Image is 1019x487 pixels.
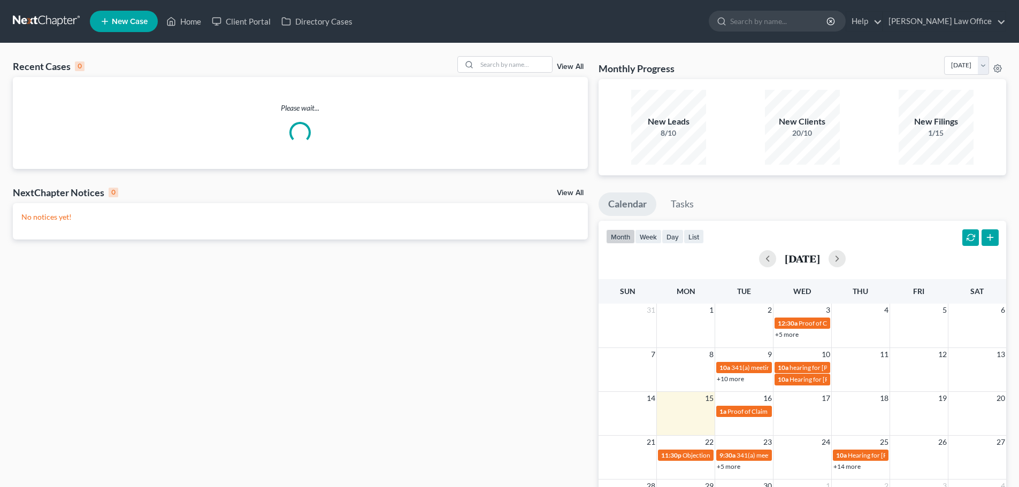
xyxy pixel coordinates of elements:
[21,212,579,222] p: No notices yet!
[683,451,852,459] span: Objections to Discharge Due (PFMC-7) for [PERSON_NAME]
[620,287,635,296] span: Sun
[767,304,773,316] span: 2
[599,192,656,216] a: Calendar
[995,348,1006,361] span: 13
[717,462,740,470] a: +5 more
[778,375,788,383] span: 10a
[767,348,773,361] span: 9
[606,229,635,244] button: month
[646,304,656,316] span: 31
[765,128,840,138] div: 20/10
[737,287,751,296] span: Tue
[899,115,974,128] div: New Filings
[599,62,675,75] h3: Monthly Progress
[75,61,85,71] div: 0
[206,12,276,31] a: Client Portal
[821,348,831,361] span: 10
[790,375,930,383] span: Hearing for [PERSON_NAME] & [PERSON_NAME]
[913,287,924,296] span: Fri
[937,392,948,405] span: 19
[650,348,656,361] span: 7
[661,192,703,216] a: Tasks
[704,392,715,405] span: 15
[899,128,974,138] div: 1/15
[708,348,715,361] span: 8
[276,12,358,31] a: Directory Cases
[730,11,828,31] input: Search by name...
[719,407,726,415] span: 1a
[704,436,715,449] span: 22
[836,451,847,459] span: 10a
[775,330,799,338] a: +5 more
[631,115,706,128] div: New Leads
[937,348,948,361] span: 12
[631,128,706,138] div: 8/10
[557,189,584,197] a: View All
[684,229,704,244] button: list
[848,451,931,459] span: Hearing for [PERSON_NAME]
[785,253,820,264] h2: [DATE]
[790,364,929,372] span: hearing for [PERSON_NAME] & [PERSON_NAME]
[821,392,831,405] span: 17
[719,451,735,459] span: 9:30a
[708,304,715,316] span: 1
[778,319,798,327] span: 12:30a
[762,392,773,405] span: 16
[109,188,118,197] div: 0
[941,304,948,316] span: 5
[662,229,684,244] button: day
[765,115,840,128] div: New Clients
[112,18,148,26] span: New Case
[646,392,656,405] span: 14
[646,436,656,449] span: 21
[799,319,956,327] span: Proof of Claim Deadline - Standard for [PERSON_NAME]
[825,304,831,316] span: 3
[970,287,984,296] span: Sat
[778,364,788,372] span: 10a
[719,364,730,372] span: 10a
[883,304,890,316] span: 4
[557,63,584,71] a: View All
[879,392,890,405] span: 18
[853,287,868,296] span: Thu
[717,375,744,383] a: +10 more
[677,287,695,296] span: Mon
[1000,304,1006,316] span: 6
[995,436,1006,449] span: 27
[13,60,85,73] div: Recent Cases
[995,392,1006,405] span: 20
[635,229,662,244] button: week
[883,12,1006,31] a: [PERSON_NAME] Law Office
[13,186,118,199] div: NextChapter Notices
[731,364,783,372] span: 341(a) meeting for
[846,12,882,31] a: Help
[661,451,681,459] span: 11:30p
[793,287,811,296] span: Wed
[737,451,897,459] span: 341(a) meeting for [PERSON_NAME] & [PERSON_NAME]
[477,57,552,72] input: Search by name...
[879,436,890,449] span: 25
[727,407,895,415] span: Proof of Claim Deadline - Government for [PERSON_NAME]
[821,436,831,449] span: 24
[762,436,773,449] span: 23
[879,348,890,361] span: 11
[833,462,861,470] a: +14 more
[161,12,206,31] a: Home
[937,436,948,449] span: 26
[13,103,588,113] p: Please wait...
